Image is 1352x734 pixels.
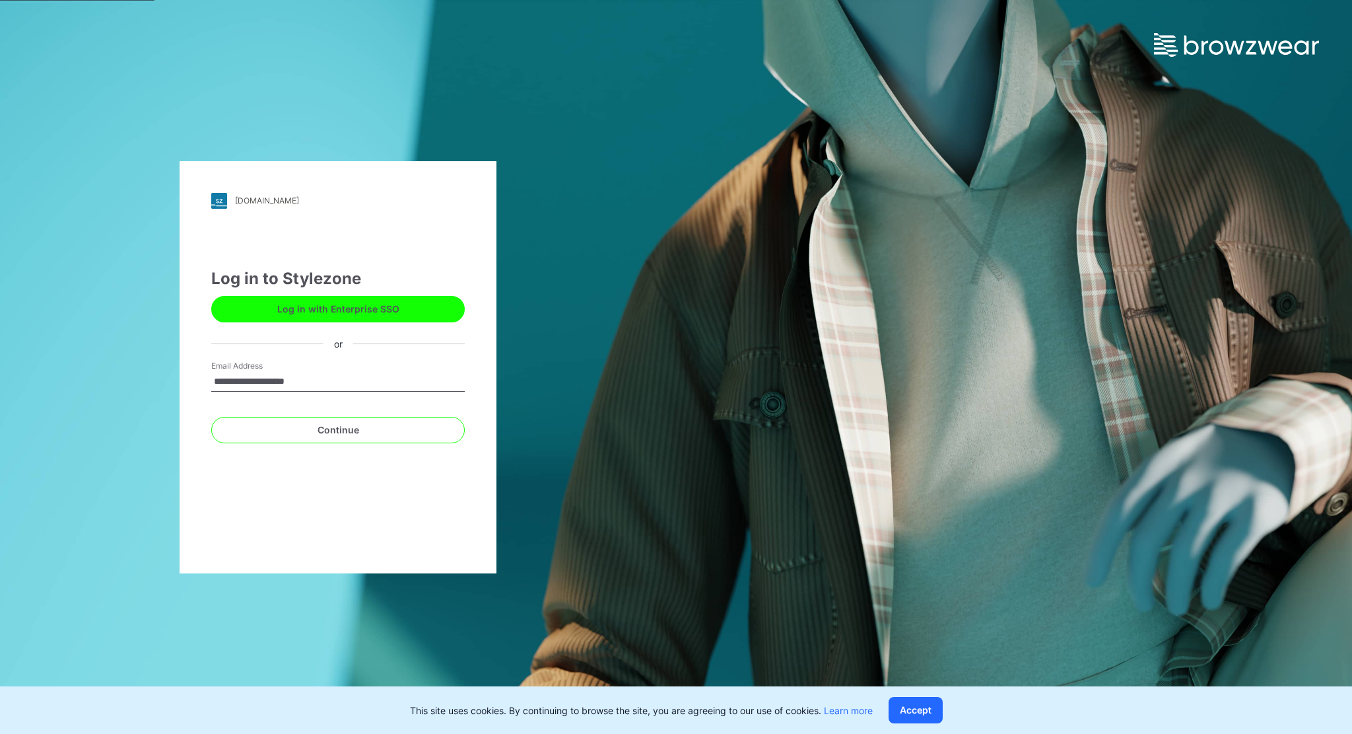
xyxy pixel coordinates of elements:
[211,193,227,209] img: stylezone-logo.562084cfcfab977791bfbf7441f1a819.svg
[211,267,465,291] div: Log in to Stylezone
[211,296,465,322] button: Log in with Enterprise SSO
[410,704,873,717] p: This site uses cookies. By continuing to browse the site, you are agreeing to our use of cookies.
[211,417,465,443] button: Continue
[824,705,873,716] a: Learn more
[1154,33,1319,57] img: browzwear-logo.e42bd6dac1945053ebaf764b6aa21510.svg
[235,196,299,205] div: [DOMAIN_NAME]
[323,337,353,351] div: or
[889,697,943,723] button: Accept
[211,193,465,209] a: [DOMAIN_NAME]
[211,360,304,372] label: Email Address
